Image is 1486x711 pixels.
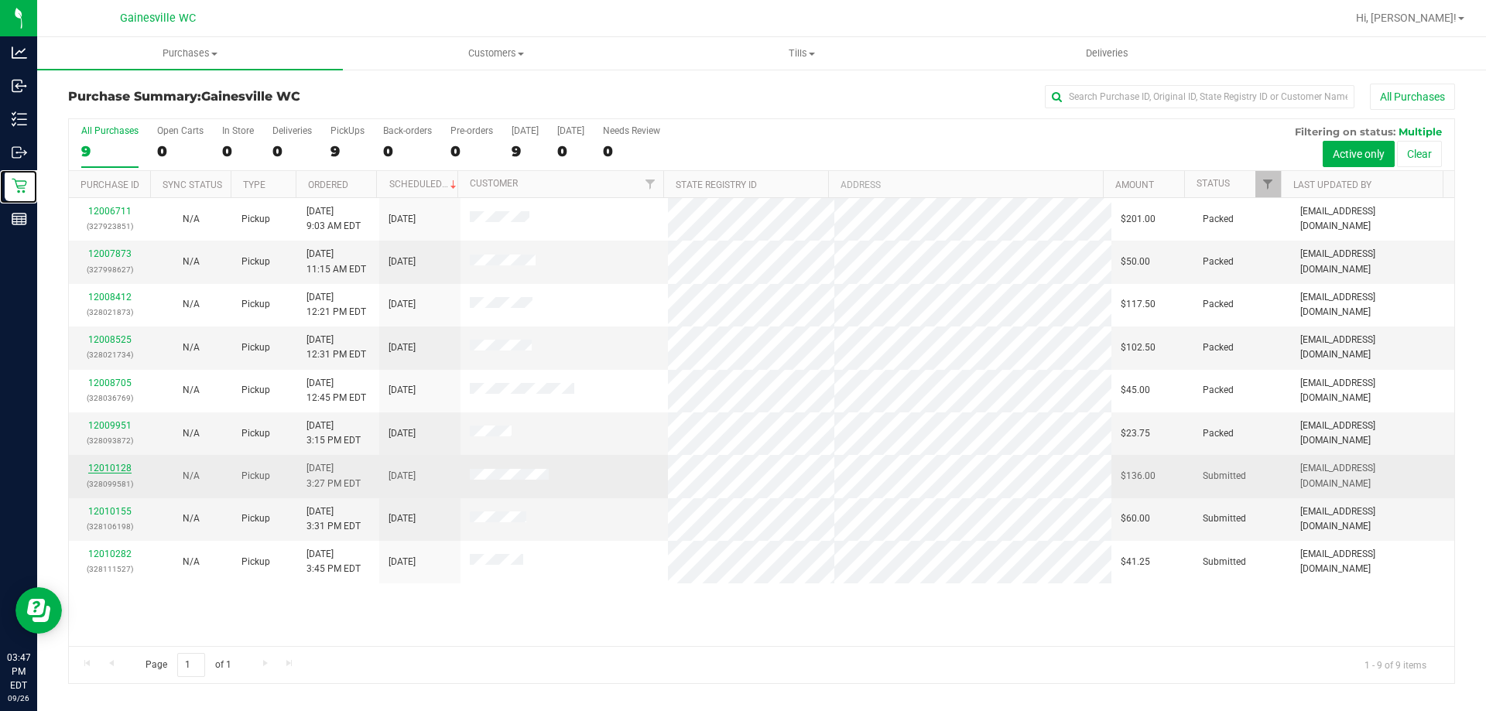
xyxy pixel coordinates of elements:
button: N/A [183,511,200,526]
div: Deliveries [272,125,312,136]
button: Active only [1323,141,1395,167]
div: 9 [512,142,539,160]
a: 12010128 [88,463,132,473]
span: [DATE] 12:31 PM EDT [306,333,366,362]
span: Pickup [241,426,270,441]
span: $136.00 [1121,469,1156,484]
span: Packed [1203,340,1234,355]
span: Packed [1203,383,1234,398]
span: $41.25 [1121,555,1150,569]
inline-svg: Outbound [12,145,27,160]
a: 12010282 [88,549,132,559]
span: [DATE] [389,511,416,526]
p: (328099581) [78,477,141,491]
button: N/A [183,426,200,441]
a: 12009951 [88,420,132,431]
span: [DATE] 12:21 PM EDT [306,290,366,320]
span: [DATE] [389,255,416,269]
button: N/A [183,469,200,484]
a: Purchase ID [80,179,139,190]
span: Purchases [37,46,343,60]
div: Back-orders [383,125,432,136]
span: Packed [1203,297,1234,312]
button: N/A [183,340,200,355]
inline-svg: Analytics [12,45,27,60]
span: [DATE] 9:03 AM EDT [306,204,361,234]
span: Pickup [241,469,270,484]
p: (327923851) [78,219,141,234]
span: Not Applicable [183,256,200,267]
span: Pickup [241,297,270,312]
a: 12008525 [88,334,132,345]
span: Not Applicable [183,428,200,439]
button: All Purchases [1370,84,1455,110]
a: Filter [638,171,663,197]
span: [EMAIL_ADDRESS][DOMAIN_NAME] [1300,247,1445,276]
div: 0 [383,142,432,160]
button: N/A [183,297,200,312]
a: Customers [343,37,649,70]
span: [DATE] [389,212,416,227]
a: Purchases [37,37,343,70]
span: Submitted [1203,555,1246,569]
span: Hi, [PERSON_NAME]! [1356,12,1457,24]
span: Pickup [241,255,270,269]
span: Pickup [241,511,270,526]
span: $50.00 [1121,255,1150,269]
a: Amount [1115,179,1154,190]
button: Clear [1397,141,1442,167]
div: Pre-orders [450,125,493,136]
a: 12008412 [88,292,132,303]
span: Submitted [1203,469,1246,484]
span: [DATE] 3:45 PM EDT [306,547,361,576]
span: Gainesville WC [201,89,300,104]
div: 0 [603,142,660,160]
p: (328036769) [78,391,141,405]
span: [DATE] 3:15 PM EDT [306,419,361,448]
div: [DATE] [557,125,584,136]
span: [DATE] [389,555,416,569]
span: Pickup [241,555,270,569]
span: $60.00 [1121,511,1150,526]
span: Page of 1 [132,653,244,677]
span: [EMAIL_ADDRESS][DOMAIN_NAME] [1300,376,1445,405]
a: 12008705 [88,378,132,388]
span: Customers [344,46,648,60]
div: 0 [222,142,254,160]
p: (328021734) [78,347,141,362]
span: $201.00 [1121,212,1156,227]
span: [DATE] [389,297,416,312]
span: Filtering on status: [1295,125,1395,138]
inline-svg: Inventory [12,111,27,127]
span: [EMAIL_ADDRESS][DOMAIN_NAME] [1300,419,1445,448]
inline-svg: Inbound [12,78,27,94]
span: Multiple [1399,125,1442,138]
span: $102.50 [1121,340,1156,355]
a: Ordered [308,179,348,190]
span: Packed [1203,255,1234,269]
span: Tills [649,46,954,60]
p: (328021873) [78,305,141,320]
div: PickUps [330,125,365,136]
span: [DATE] [389,426,416,441]
span: $45.00 [1121,383,1150,398]
span: [DATE] [389,383,416,398]
button: N/A [183,383,200,398]
span: [DATE] [389,469,416,484]
span: [EMAIL_ADDRESS][DOMAIN_NAME] [1300,333,1445,362]
p: (328106198) [78,519,141,534]
span: Pickup [241,383,270,398]
inline-svg: Retail [12,178,27,193]
input: Search Purchase ID, Original ID, State Registry ID or Customer Name... [1045,85,1354,108]
span: $23.75 [1121,426,1150,441]
div: 0 [157,142,204,160]
span: Submitted [1203,511,1246,526]
inline-svg: Reports [12,211,27,227]
span: Not Applicable [183,299,200,309]
span: Not Applicable [183,214,200,224]
span: Deliveries [1065,46,1149,60]
div: 0 [450,142,493,160]
div: 0 [272,142,312,160]
div: All Purchases [81,125,139,136]
span: Not Applicable [183,513,200,524]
